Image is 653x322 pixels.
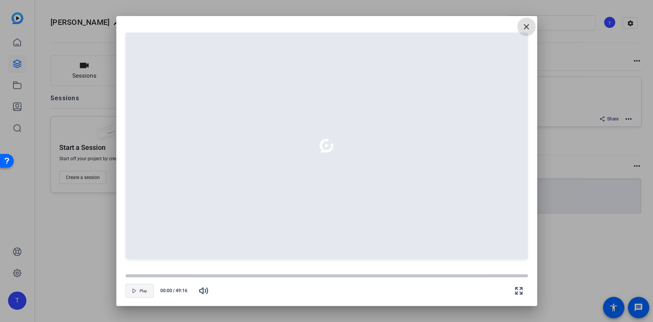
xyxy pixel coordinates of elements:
[140,289,147,293] span: Play
[125,284,154,298] button: Play
[176,287,191,294] span: 49:16
[157,287,191,294] div: /
[157,287,173,294] span: 00:00
[522,22,531,31] mat-icon: close
[510,281,528,300] button: Fullscreen
[194,281,213,300] button: Mute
